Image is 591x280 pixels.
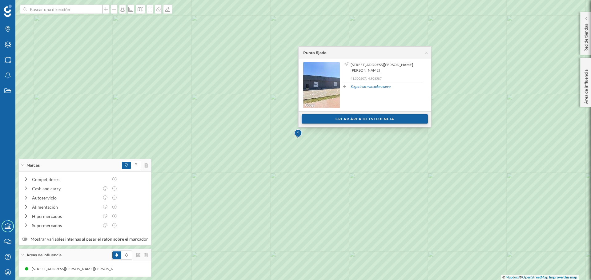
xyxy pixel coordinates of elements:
div: Cash and carry [32,185,99,192]
span: Soporte [12,4,34,10]
div: Alimentación [32,204,99,210]
a: Improve this map [549,275,577,279]
div: [STREET_ADDRESS][PERSON_NAME][PERSON_NAME] (3 min Conduciendo) [30,266,159,272]
div: Autoservicio [32,195,99,201]
div: Competidores [32,176,108,183]
div: © © [501,275,579,280]
a: Sugerir un marcador nuevo [351,84,391,89]
div: Hipermercados [32,213,99,219]
a: Mapbox [505,275,519,279]
p: 41,300207, -4,908587 [351,76,423,81]
span: Áreas de influencia [26,252,62,258]
div: Punto fijado [303,50,327,56]
img: Geoblink Logo [4,5,12,17]
p: Área de influencia [583,67,589,104]
p: Red de tiendas [583,22,589,52]
img: Marker [294,128,302,140]
div: Supermercados [32,222,99,229]
a: OpenStreetMap [522,275,548,279]
label: Mostrar variables internas al pasar el ratón sobre el marcador [22,236,148,242]
img: streetview [303,62,340,108]
span: [STREET_ADDRESS][PERSON_NAME][PERSON_NAME] [351,62,422,73]
span: Marcas [26,163,40,168]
